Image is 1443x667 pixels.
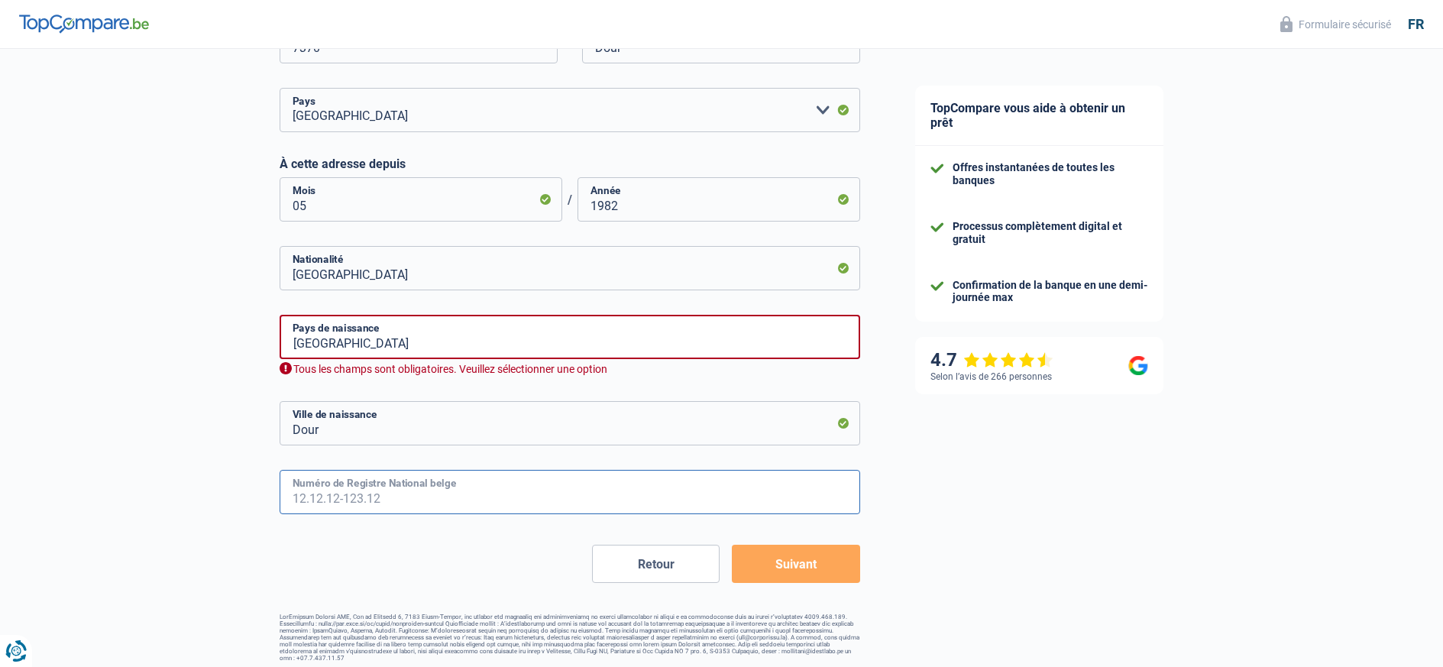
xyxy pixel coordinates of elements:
input: 12.12.12-123.12 [280,470,860,514]
div: 4.7 [930,349,1053,371]
input: AAAA [578,177,860,222]
div: Tous les champs sont obligatoires. Veuillez sélectionner une option [280,362,860,377]
input: Belgique [280,315,860,359]
div: fr [1408,16,1424,33]
img: TopCompare Logo [19,15,149,33]
div: Processus complètement digital et gratuit [953,220,1148,246]
button: Suivant [732,545,859,583]
button: Formulaire sécurisé [1271,11,1400,37]
input: MM [280,177,562,222]
footer: LorEmipsum Dolorsi AME, Con ad Elitsedd 6, 7183 Eiusm-Tempor, inc utlabor etd magnaaliq eni admin... [280,614,860,662]
div: Offres instantanées de toutes les banques [953,161,1148,187]
input: Belgique [280,246,860,290]
label: À cette adresse depuis [280,157,860,171]
div: Confirmation de la banque en une demi-journée max [953,279,1148,305]
button: Retour [592,545,720,583]
div: Selon l’avis de 266 personnes [930,371,1052,382]
div: TopCompare vous aide à obtenir un prêt [915,86,1163,146]
span: / [562,193,578,207]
